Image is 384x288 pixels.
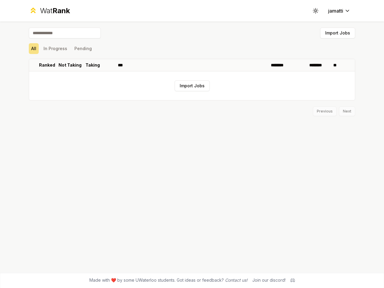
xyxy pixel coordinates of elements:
[175,80,210,91] button: Import Jobs
[52,6,70,15] span: Rank
[41,43,70,54] button: In Progress
[320,28,355,38] button: Import Jobs
[58,62,82,68] p: Not Taking
[29,43,39,54] button: All
[29,6,70,16] a: WatRank
[72,43,94,54] button: Pending
[85,62,100,68] p: Taking
[328,7,343,14] span: jamatti
[225,277,247,283] a: Contact us!
[40,6,70,16] div: Wat
[39,62,55,68] p: Ranked
[89,277,247,283] span: Made with ❤️ by some UWaterloo students. Got ideas or feedback?
[323,5,355,16] button: jamatti
[252,277,286,283] div: Join our discord!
